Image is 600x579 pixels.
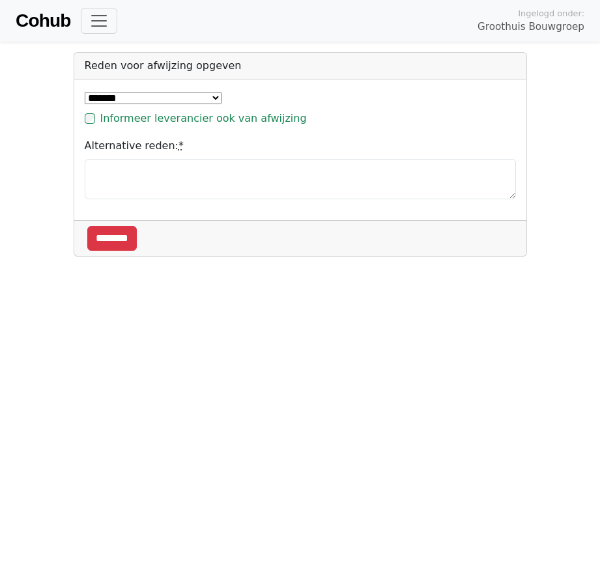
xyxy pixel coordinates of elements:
[16,5,70,36] a: Cohub
[518,7,584,20] span: Ingelogd onder:
[179,139,184,152] abbr: required
[81,8,117,34] button: Toggle navigation
[100,111,307,126] label: Informeer leverancier ook van afwijzing
[74,53,526,79] div: Reden voor afwijzing opgeven
[478,20,584,35] span: Groothuis Bouwgroep
[85,138,184,154] label: Alternative reden:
